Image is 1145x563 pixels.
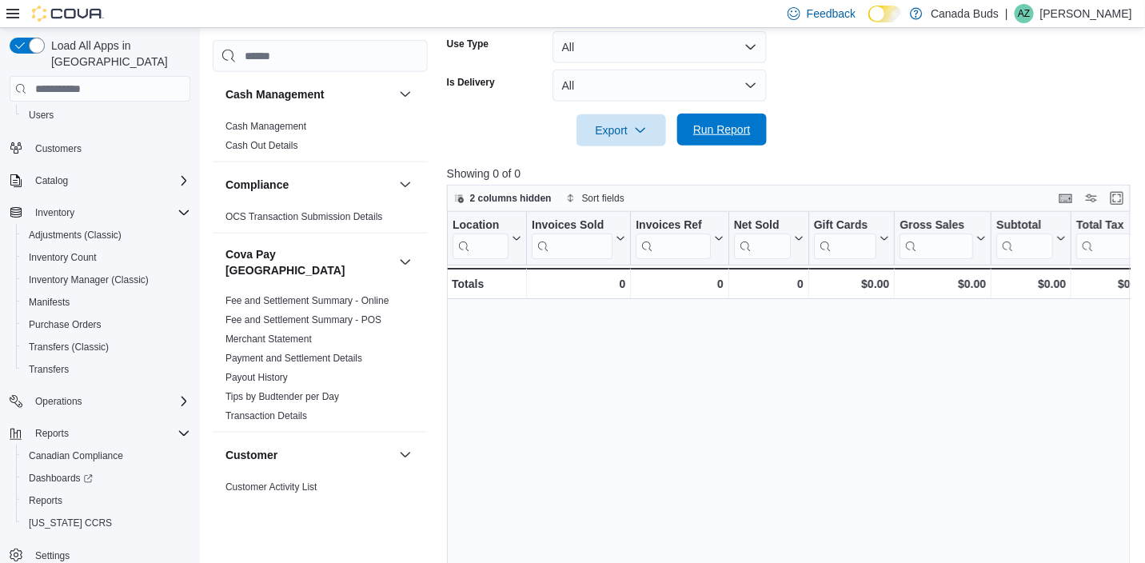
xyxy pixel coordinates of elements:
div: Totals [452,274,521,293]
h3: Cash Management [225,86,325,102]
a: Inventory Count [22,248,103,267]
div: Invoices Sold [532,218,612,259]
div: Aaron Zgud [1015,4,1034,23]
label: Is Delivery [447,76,495,89]
div: Location [453,218,509,234]
button: Users [16,104,197,126]
span: Cash Out Details [225,139,298,152]
div: Subtotal [996,218,1053,259]
span: Transfers (Classic) [22,337,190,357]
div: Compliance [213,207,428,233]
button: Adjustments (Classic) [16,224,197,246]
button: Operations [29,392,89,411]
span: Canadian Compliance [22,446,190,465]
button: Reports [29,424,75,443]
span: Settings [35,549,70,562]
button: Cova Pay [GEOGRAPHIC_DATA] [396,253,415,272]
button: Compliance [396,175,415,194]
a: Customer Activity List [225,481,317,493]
span: Operations [35,395,82,408]
a: Manifests [22,293,76,312]
button: Inventory [3,202,197,224]
span: Adjustments (Classic) [22,226,190,245]
a: Dashboards [16,467,197,489]
span: Cash Management [225,120,306,133]
span: Fee and Settlement Summary - POS [225,313,381,326]
button: Net Sold [733,218,803,259]
span: Sort fields [582,192,624,205]
a: Tips by Budtender per Day [225,391,339,402]
span: Customers [29,138,190,158]
button: Gift Cards [813,218,889,259]
span: Customers [35,142,82,155]
button: Reports [16,489,197,512]
a: Payout History [225,372,288,383]
button: Subtotal [996,218,1066,259]
button: Export [576,114,666,146]
span: Adjustments (Classic) [29,229,122,242]
span: Transfers (Classic) [29,341,109,353]
label: Use Type [447,38,489,50]
button: All [553,70,767,102]
a: [US_STATE] CCRS [22,513,118,533]
button: Customers [3,136,197,159]
span: Dashboards [22,469,190,488]
span: Load All Apps in [GEOGRAPHIC_DATA] [45,38,190,70]
span: Run Report [693,122,751,138]
span: Transaction Details [225,409,307,422]
div: 0 [733,274,803,293]
button: Invoices Sold [532,218,625,259]
span: Fee and Settlement Summary - Online [225,294,389,307]
button: Cova Pay [GEOGRAPHIC_DATA] [225,246,393,278]
span: Inventory Count [29,251,97,264]
a: Reports [22,491,69,510]
a: Merchant Statement [225,333,312,345]
button: Customer [225,447,393,463]
a: Transfers (Classic) [22,337,115,357]
span: Purchase Orders [29,318,102,331]
button: Invoices Ref [636,218,723,259]
span: Reports [35,427,69,440]
h3: Compliance [225,177,289,193]
div: Invoices Ref [636,218,710,234]
button: Sort fields [560,189,631,208]
button: Customer [396,445,415,465]
button: Gross Sales [900,218,986,259]
span: Transfers [29,363,69,376]
input: Dark Mode [868,6,902,22]
div: Gift Card Sales [813,218,876,259]
span: Reports [29,424,190,443]
span: [US_STATE] CCRS [29,517,112,529]
button: Cash Management [396,85,415,104]
span: OCS Transaction Submission Details [225,210,383,223]
div: Gross Sales [900,218,973,234]
a: OCS Transaction Submission Details [225,211,383,222]
span: Tips by Budtender per Day [225,390,339,403]
button: Operations [3,390,197,413]
a: Cash Out Details [225,140,298,151]
a: Users [22,106,60,125]
button: Transfers [16,358,197,381]
div: 0 [532,274,625,293]
span: Feedback [807,6,856,22]
div: $0.00 [996,274,1066,293]
div: Total Tax [1076,218,1133,234]
button: Canadian Compliance [16,445,197,467]
p: [PERSON_NAME] [1040,4,1132,23]
span: 2 columns hidden [470,192,552,205]
span: Inventory Count [22,248,190,267]
p: | [1005,4,1008,23]
span: Customer Activity List [225,481,317,493]
span: Purchase Orders [22,315,190,334]
button: Keyboard shortcuts [1056,189,1075,208]
button: Reports [3,422,197,445]
h3: Customer [225,447,277,463]
div: Gross Sales [900,218,973,259]
button: Transfers (Classic) [16,336,197,358]
p: Showing 0 of 0 [447,166,1138,182]
span: Operations [29,392,190,411]
span: Inventory [29,203,190,222]
div: Total Tax [1076,218,1133,259]
span: AZ [1018,4,1030,23]
div: Invoices Ref [636,218,710,259]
